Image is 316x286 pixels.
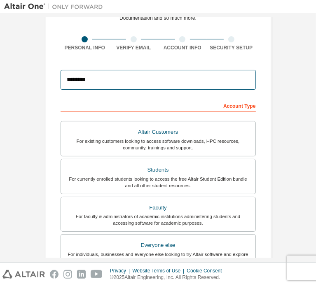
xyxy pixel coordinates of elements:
[4,2,107,11] img: Altair One
[66,251,250,264] div: For individuals, businesses and everyone else looking to try Altair software and explore our prod...
[109,44,158,51] div: Verify Email
[110,274,227,281] p: © 2025 Altair Engineering, Inc. All Rights Reserved.
[61,44,110,51] div: Personal Info
[61,99,256,112] div: Account Type
[158,44,207,51] div: Account Info
[66,164,250,176] div: Students
[66,239,250,251] div: Everyone else
[63,270,72,279] img: instagram.svg
[66,213,250,226] div: For faculty & administrators of academic institutions administering students and accessing softwa...
[66,176,250,189] div: For currently enrolled students looking to access the free Altair Student Edition bundle and all ...
[50,270,59,279] img: facebook.svg
[66,138,250,151] div: For existing customers looking to access software downloads, HPC resources, community, trainings ...
[132,267,187,274] div: Website Terms of Use
[66,126,250,138] div: Altair Customers
[187,267,227,274] div: Cookie Consent
[91,270,103,279] img: youtube.svg
[66,202,250,214] div: Faculty
[2,270,45,279] img: altair_logo.svg
[110,267,132,274] div: Privacy
[207,44,256,51] div: Security Setup
[77,270,86,279] img: linkedin.svg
